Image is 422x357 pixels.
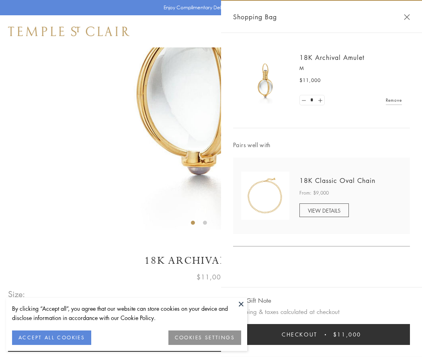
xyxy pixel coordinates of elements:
[316,95,324,105] a: Set quantity to 2
[233,324,410,345] button: Checkout $11,000
[8,287,26,301] span: Size:
[241,172,289,220] img: N88865-OV18
[404,14,410,20] button: Close Shopping Bag
[233,12,277,22] span: Shopping Bag
[299,203,349,217] a: VIEW DETAILS
[333,330,361,339] span: $11,000
[241,56,289,105] img: 18K Archival Amulet
[12,330,91,345] button: ACCEPT ALL COOKIES
[299,64,402,72] p: M
[308,207,340,214] span: VIEW DETAILS
[8,254,414,268] h1: 18K Archival Amulet
[282,330,318,339] span: Checkout
[386,96,402,105] a: Remove
[233,140,410,150] span: Pairs well with
[233,295,271,306] button: Add Gift Note
[233,307,410,317] p: Shipping & taxes calculated at checkout
[300,95,308,105] a: Set quantity to 0
[12,304,241,322] div: By clicking “Accept all”, you agree that our website can store cookies on your device and disclos...
[299,76,321,84] span: $11,000
[8,27,129,36] img: Temple St. Clair
[164,4,255,12] p: Enjoy Complimentary Delivery & Returns
[197,272,225,282] span: $11,000
[299,189,329,197] span: From: $9,000
[168,330,241,345] button: COOKIES SETTINGS
[299,53,365,62] a: 18K Archival Amulet
[299,176,375,185] a: 18K Classic Oval Chain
